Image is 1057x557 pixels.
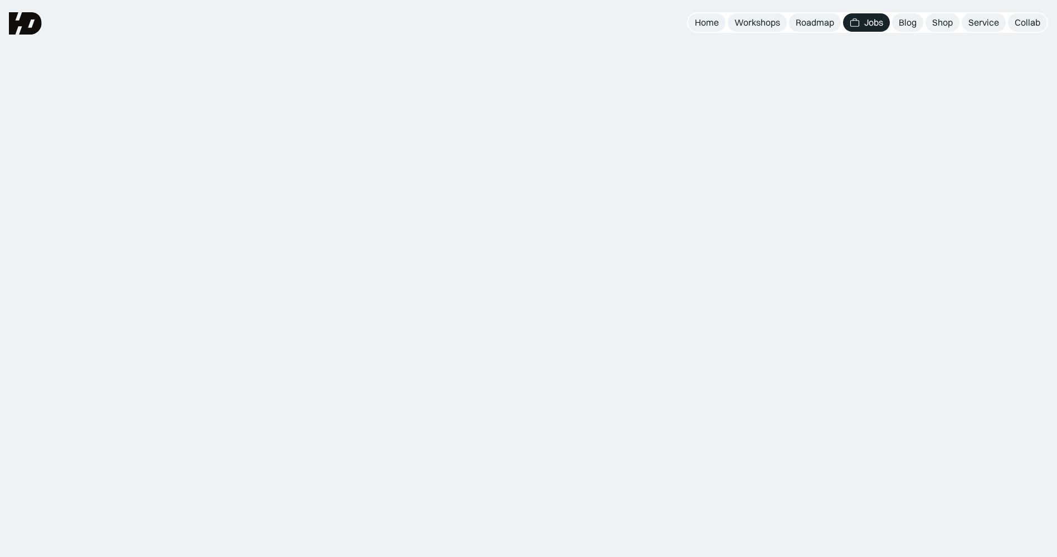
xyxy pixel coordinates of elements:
[688,13,725,32] a: Home
[968,17,999,28] div: Service
[926,13,959,32] a: Shop
[932,17,953,28] div: Shop
[695,17,719,28] div: Home
[962,13,1006,32] a: Service
[796,17,834,28] div: Roadmap
[728,13,787,32] a: Workshops
[1015,17,1040,28] div: Collab
[734,17,780,28] div: Workshops
[789,13,841,32] a: Roadmap
[843,13,890,32] a: Jobs
[899,17,917,28] div: Blog
[1008,13,1047,32] a: Collab
[892,13,923,32] a: Blog
[864,17,883,28] div: Jobs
